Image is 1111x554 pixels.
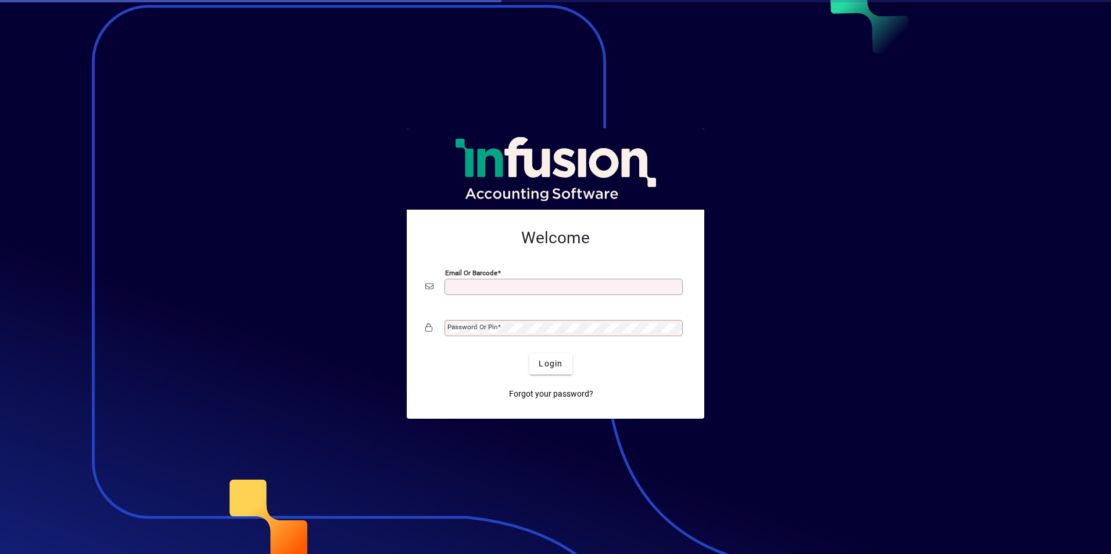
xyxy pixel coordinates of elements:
span: Login [539,358,562,370]
button: Login [529,354,572,375]
mat-label: Password or Pin [447,323,497,331]
mat-label: Email or Barcode [445,268,497,276]
h2: Welcome [425,228,686,248]
span: Forgot your password? [509,388,593,400]
a: Forgot your password? [504,384,598,405]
